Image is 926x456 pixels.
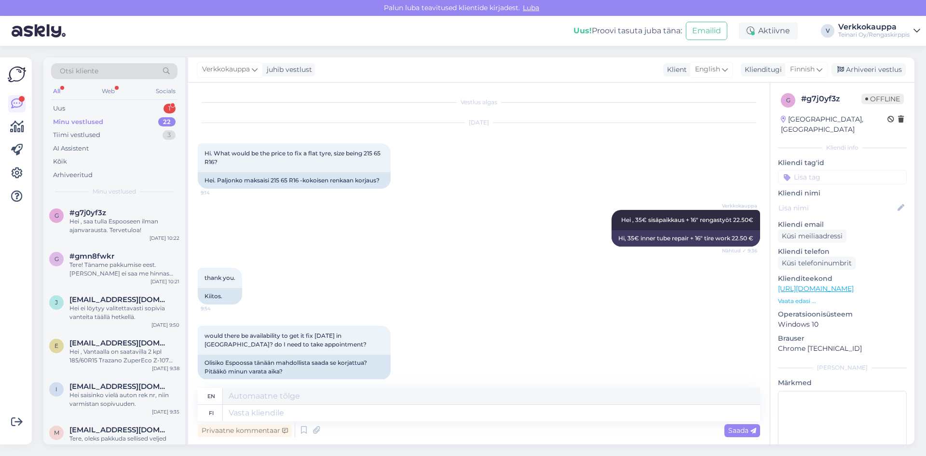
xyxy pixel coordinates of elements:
div: Küsi meiliaadressi [778,230,846,243]
div: Proovi tasuta juba täna: [573,25,682,37]
span: Hei , 35€ sisäpaikkaus + 16" rengastyöt 22.50€ [621,216,753,223]
a: VerkkokauppaTeinari Oy/Rengaskirppis [838,23,920,39]
div: Kliendi info [778,143,907,152]
span: Otsi kliente [60,66,98,76]
div: All [51,85,62,97]
div: Küsi telefoninumbrit [778,257,856,270]
b: Uus! [573,26,592,35]
span: Verkkokauppa [202,64,250,75]
div: 1 [163,104,176,113]
div: Uus [53,104,65,113]
span: g [54,255,59,263]
input: Lisa tag [778,170,907,184]
span: thank you. [204,274,235,281]
span: g [786,97,790,104]
div: Hei saisinko vielä auton rek nr, niin varmistan sopivuuden. [69,391,179,408]
p: Kliendi nimi [778,188,907,198]
div: Olisiko Espoossa tänään mahdollista saada se korjattua? Pitääkö minun varata aika? [198,355,391,380]
div: Arhiveeritud [53,170,93,180]
a: [URL][DOMAIN_NAME] [778,284,854,293]
span: e [54,342,58,349]
div: Arhiveeri vestlus [831,63,906,76]
div: 3 [163,130,176,140]
span: would there be availability to get it fix [DATE] in [GEOGRAPHIC_DATA]? do I need to take appointm... [204,332,367,348]
span: jyritirroniemi@gmail.com [69,295,170,304]
div: [DATE] 10:21 [150,278,179,285]
span: Verkkokauppa [721,202,757,209]
div: [PERSON_NAME] [778,363,907,372]
div: Hei , Vantaalla on saatavilla 2 kpl 185/60R15 Trazano ZuperEco Z-107 84H D, B 70dB/ kesä [URL][DO... [69,347,179,365]
div: Klienditugi [741,65,782,75]
p: Brauser [778,333,907,344]
p: Operatsioonisüsteem [778,309,907,319]
div: Teinari Oy/Rengaskirppis [838,31,910,39]
span: elisa.jussikainen@gmail.com [69,339,170,347]
input: Lisa nimi [778,203,896,213]
div: Hi, 35€ inner tube repair + 16" tire work 22.50 € [612,230,760,247]
span: ismob@gmx.com [69,382,170,391]
div: V [821,24,834,38]
div: [DATE] 9:38 [152,365,179,372]
p: Märkmed [778,378,907,388]
div: Privaatne kommentaar [198,424,292,437]
span: g [54,212,59,219]
span: i [55,386,57,393]
div: Verkkokauppa [838,23,910,31]
div: Hei ei löytyy valitettavasti sopivia vanteita täällä hetkellä. [69,304,179,321]
div: [DATE] [198,118,760,127]
div: 22 [158,117,176,127]
span: Finnish [790,64,815,75]
div: juhib vestlust [263,65,312,75]
p: Vaata edasi ... [778,297,907,305]
div: Tere! Täname pakkumise eest. [PERSON_NAME] ei saa me hinnas vastu tulla, velgede müügihind on 660... [69,261,179,278]
div: AI Assistent [53,144,89,153]
div: Aktiivne [739,22,798,40]
div: fi [209,405,214,421]
div: [GEOGRAPHIC_DATA], [GEOGRAPHIC_DATA] [781,114,887,135]
span: #gmn8fwkr [69,252,114,261]
div: Klient [663,65,687,75]
span: Nähtud ✓ 9:36 [721,247,757,254]
p: Klienditeekond [778,274,907,284]
button: Emailid [686,22,727,40]
p: Chrome [TECHNICAL_ID] [778,344,907,354]
img: Askly Logo [8,65,26,83]
span: Luba [520,3,542,12]
div: [DATE] 9:50 [151,321,179,329]
div: Vestlus algas [198,98,760,107]
div: Socials [154,85,177,97]
p: Windows 10 [778,319,907,330]
div: Hei , saa tulla Espooseen ilman ajanvarausta. Tervetuloa! [69,217,179,235]
span: #g7j0yf3z [69,208,106,217]
div: en [207,388,215,404]
span: m [54,429,59,436]
div: Tere, oleks pakkuda sellised veljed [URL][DOMAIN_NAME] [69,434,179,452]
span: Hi. What would be the price to fix a flat tyre, size being 215 65 R16? [204,150,382,166]
span: j [55,299,58,306]
span: 9:54 [201,305,237,312]
span: English [695,64,720,75]
div: [DATE] 9:35 [152,408,179,415]
div: Tiimi vestlused [53,130,100,140]
span: marek.pinn80@icloud.com [69,426,170,434]
div: # g7j0yf3z [801,93,861,105]
div: Kõik [53,157,67,166]
span: 9:14 [201,189,237,196]
div: Kiitos. [198,288,242,304]
span: Minu vestlused [93,187,136,196]
div: Hei. Paljonko maksaisi 215 65 R16 -kokoisen renkaan korjaus? [198,172,391,189]
p: Kliendi telefon [778,247,907,257]
span: Offline [861,94,904,104]
div: [DATE] 10:22 [150,235,179,242]
p: Kliendi tag'id [778,158,907,168]
p: Kliendi email [778,220,907,230]
span: Saada [728,426,756,435]
div: Minu vestlused [53,117,103,127]
div: Web [100,85,117,97]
